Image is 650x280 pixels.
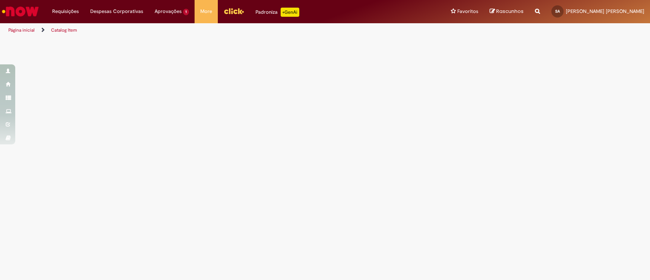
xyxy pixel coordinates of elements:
[281,8,299,17] p: +GenAi
[224,5,244,17] img: click_logo_yellow_360x200.png
[555,9,560,14] span: SA
[200,8,212,15] span: More
[457,8,478,15] span: Favoritos
[90,8,143,15] span: Despesas Corporativas
[183,9,189,15] span: 1
[490,8,524,15] a: Rascunhos
[496,8,524,15] span: Rascunhos
[1,4,40,19] img: ServiceNow
[52,8,79,15] span: Requisições
[6,23,428,37] ul: Trilhas de página
[51,27,77,33] a: Catalog Item
[256,8,299,17] div: Padroniza
[155,8,182,15] span: Aprovações
[8,27,35,33] a: Página inicial
[566,8,644,14] span: [PERSON_NAME] [PERSON_NAME]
